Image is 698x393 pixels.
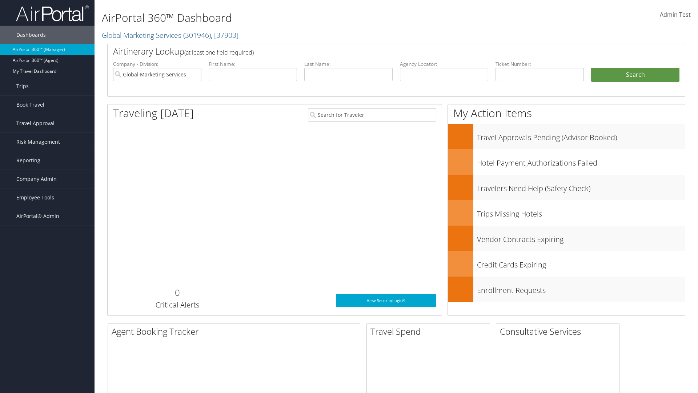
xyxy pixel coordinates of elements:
span: (at least one field required) [184,48,254,56]
h2: 0 [113,286,241,299]
button: Search [591,68,679,82]
label: Last Name: [304,60,393,68]
label: Company - Division: [113,60,201,68]
label: Agency Locator: [400,60,488,68]
span: AirPortal® Admin [16,207,59,225]
span: Trips [16,77,29,95]
h2: Consultative Services [500,325,619,338]
a: Global Marketing Services [102,30,238,40]
span: Book Travel [16,96,44,114]
span: Admin Test [660,11,691,19]
span: Reporting [16,151,40,170]
label: Ticket Number: [496,60,584,68]
a: Vendor Contracts Expiring [448,226,685,251]
h1: AirPortal 360™ Dashboard [102,10,494,25]
span: , [ 37903 ] [211,30,238,40]
span: Company Admin [16,170,57,188]
span: Travel Approval [16,114,55,132]
h3: Trips Missing Hotels [477,205,685,219]
h2: Airtinerary Lookup [113,45,631,57]
h3: Critical Alerts [113,300,241,310]
a: View SecurityLogic® [336,294,436,307]
h1: Traveling [DATE] [113,106,194,121]
a: Enrollment Requests [448,277,685,302]
h2: Agent Booking Tracker [112,325,360,338]
span: Employee Tools [16,188,54,207]
h3: Vendor Contracts Expiring [477,231,685,245]
label: First Name: [209,60,297,68]
h2: Travel Spend [370,325,490,338]
h3: Travelers Need Help (Safety Check) [477,180,685,194]
img: airportal-logo.png [16,5,89,22]
a: Credit Cards Expiring [448,251,685,277]
a: Travelers Need Help (Safety Check) [448,175,685,200]
span: Risk Management [16,133,60,151]
a: Trips Missing Hotels [448,200,685,226]
span: ( 301946 ) [183,30,211,40]
h3: Travel Approvals Pending (Advisor Booked) [477,129,685,143]
a: Hotel Payment Authorizations Failed [448,149,685,175]
input: Search for Traveler [308,108,436,122]
a: Admin Test [660,4,691,26]
h3: Hotel Payment Authorizations Failed [477,154,685,168]
a: Travel Approvals Pending (Advisor Booked) [448,124,685,149]
span: Dashboards [16,26,46,44]
h3: Enrollment Requests [477,282,685,295]
h1: My Action Items [448,106,685,121]
h3: Credit Cards Expiring [477,256,685,270]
